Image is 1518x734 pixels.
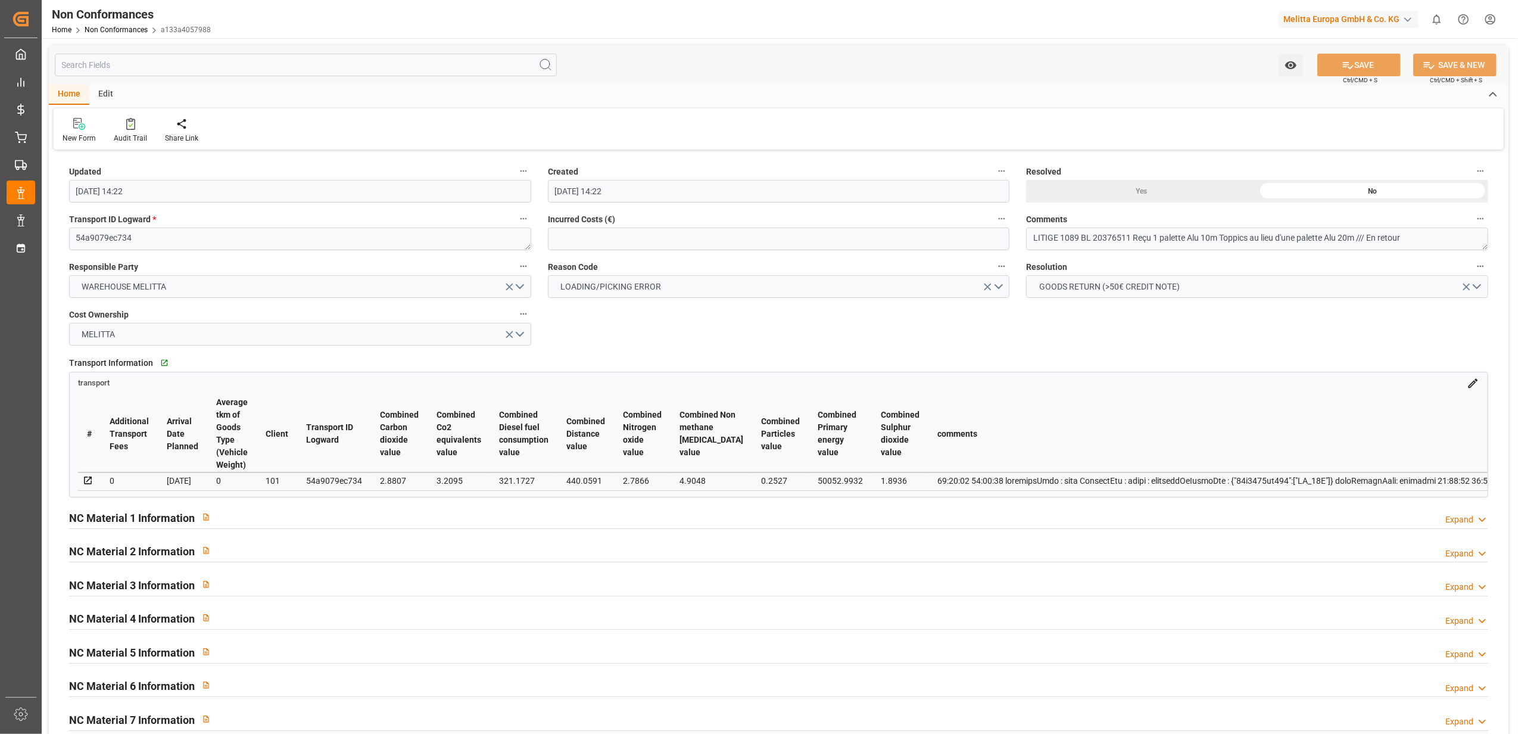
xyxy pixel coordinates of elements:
[1026,261,1067,273] span: Resolution
[437,474,481,488] div: 3.2095
[55,54,557,76] input: Search Fields
[306,474,362,488] div: 54a9079ec734
[516,306,531,322] button: Cost Ownership
[1445,648,1473,661] div: Expand
[76,328,121,341] span: MELITTA
[69,323,531,346] button: open menu
[881,474,919,488] div: 1.8936
[78,396,101,472] th: #
[679,474,743,488] div: 4.9048
[516,259,531,274] button: Responsible Party
[49,85,89,105] div: Home
[1026,213,1067,226] span: Comments
[1445,548,1473,560] div: Expand
[158,396,207,472] th: Arrival Date Planned
[257,396,297,472] th: Client
[266,474,288,488] div: 101
[69,645,195,661] h2: NC Material 5 Information
[428,396,490,472] th: Combined Co2 equivalents value
[1445,514,1473,526] div: Expand
[167,474,198,488] div: [DATE]
[380,474,419,488] div: 2.8807
[69,577,195,593] h2: NC Material 3 Information
[89,85,122,105] div: Edit
[994,163,1009,179] button: Created
[554,281,667,293] span: LOADING/PICKING ERROR
[671,396,752,472] th: Combined Non methane [MEDICAL_DATA] value
[110,474,149,488] div: 0
[761,474,800,488] div: 0.2527
[1430,76,1482,85] span: Ctrl/CMD + Shift + S
[1279,8,1423,30] button: Melitta Europa GmbH & Co. KG
[818,474,863,488] div: 50052.9932
[69,611,195,627] h2: NC Material 4 Information
[490,396,557,472] th: Combined Diesel fuel consumption value
[499,474,548,488] div: 321.1727
[69,510,195,526] h2: NC Material 1 Information
[548,213,615,226] span: Incurred Costs (€)
[69,543,195,559] h2: NC Material 2 Information
[69,309,129,321] span: Cost Ownership
[614,396,671,472] th: Combined Nitrogen oxide value
[69,180,531,203] input: DD-MM-YYYY HH:MM
[1026,275,1488,298] button: open menu
[85,26,148,34] a: Non Conformances
[1033,281,1186,293] span: GOODS RETURN (>50€ CREDIT NOTE)
[69,213,156,226] span: Transport ID Logward
[548,166,578,178] span: Created
[69,678,195,694] h2: NC Material 6 Information
[195,674,217,696] button: View description
[1317,54,1401,76] button: SAVE
[1445,716,1473,728] div: Expand
[516,163,531,179] button: Updated
[872,396,928,472] th: Combined Sulphur dioxide value
[63,133,96,144] div: New Form
[69,166,101,178] span: Updated
[297,396,371,472] th: Transport ID Logward
[69,357,153,369] span: Transport Information
[101,396,158,472] th: Additional Transport Fees
[1445,682,1473,695] div: Expand
[548,261,598,273] span: Reason Code
[69,228,531,250] textarea: 54a9079ec734
[752,396,809,472] th: Combined Particles value
[69,712,195,728] h2: NC Material 7 Information
[1026,166,1061,178] span: Resolved
[1026,180,1257,203] div: Yes
[165,133,198,144] div: Share Link
[1445,581,1473,593] div: Expand
[195,640,217,663] button: View description
[1026,228,1488,250] textarea: LITIGE 1089 BL 20376511 Reçu 1 palette Alu 10m Toppics au lieu d'une palette Alu 20m /// En retour
[78,379,110,388] span: transport
[76,281,173,293] span: WAREHOUSE MELITTA
[1473,163,1488,179] button: Resolved
[1279,54,1303,76] button: open menu
[1343,76,1377,85] span: Ctrl/CMD + S
[1473,211,1488,226] button: Comments
[195,539,217,562] button: View description
[1423,6,1450,33] button: show 0 new notifications
[78,378,110,387] a: transport
[207,396,257,472] th: Average tkm of Goods Type (Vehicle Weight)
[1413,54,1497,76] button: SAVE & NEW
[994,259,1009,274] button: Reason Code
[548,275,1010,298] button: open menu
[1445,615,1473,627] div: Expand
[516,211,531,226] button: Transport ID Logward *
[371,396,428,472] th: Combined Carbon dioxide value
[566,474,605,488] div: 440.0591
[216,474,248,488] div: 0
[69,275,531,298] button: open menu
[114,133,147,144] div: Audit Trail
[52,26,71,34] a: Home
[69,261,138,273] span: Responsible Party
[195,573,217,596] button: View description
[195,607,217,629] button: View description
[994,211,1009,226] button: Incurred Costs (€)
[809,396,872,472] th: Combined Primary energy value
[1257,180,1488,203] div: No
[52,5,211,23] div: Non Conformances
[623,474,662,488] div: 2.7866
[1279,11,1419,28] div: Melitta Europa GmbH & Co. KG
[195,708,217,730] button: View description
